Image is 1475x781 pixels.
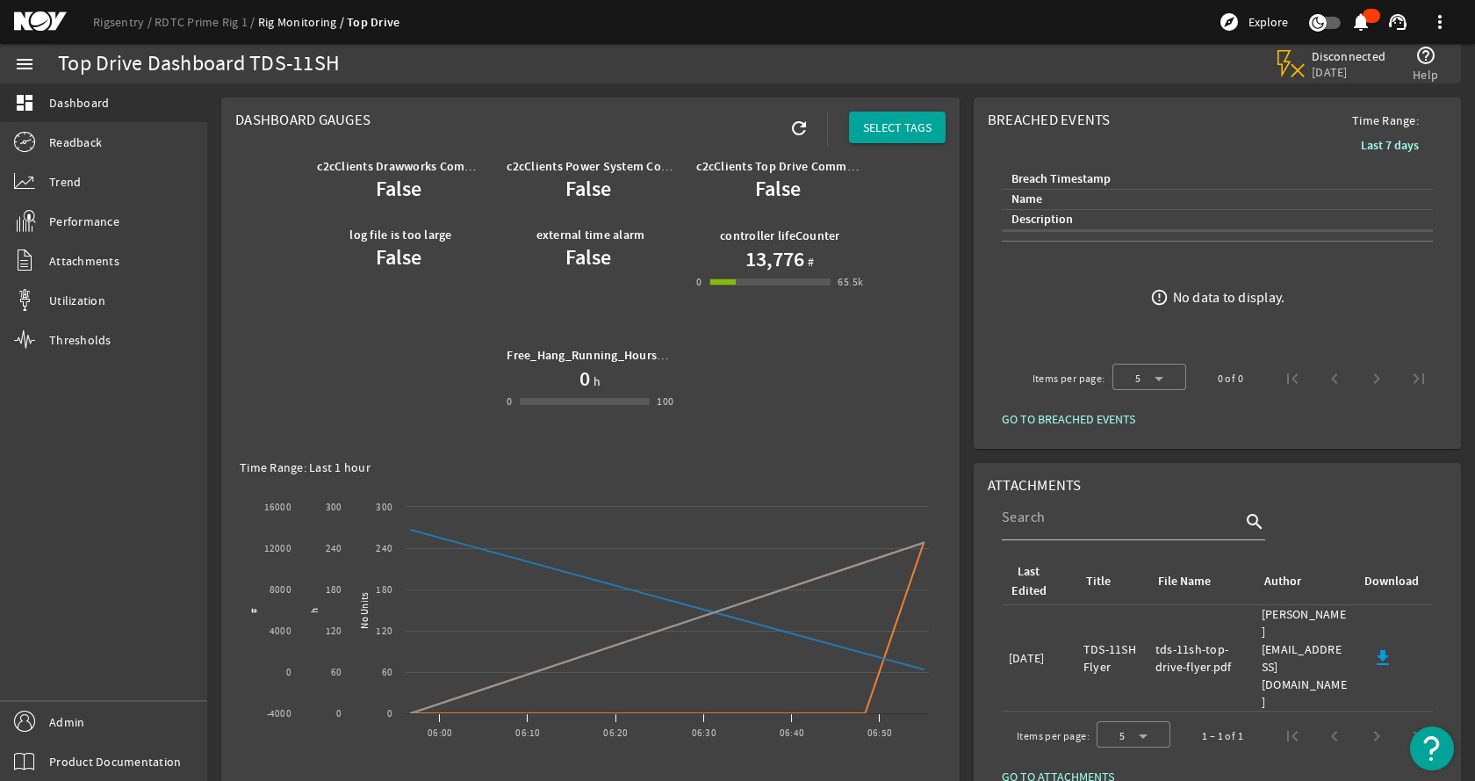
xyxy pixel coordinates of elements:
div: 0 of 0 [1218,370,1243,387]
span: Performance [49,213,119,230]
text: 0 [286,666,291,679]
mat-icon: support_agent [1387,11,1408,33]
mat-icon: menu [14,54,35,75]
text: 06:30 [692,727,716,740]
b: Free_Hang_Running_Hours_Aggregated [507,347,725,364]
a: RDTC Prime Rig 1 [155,14,258,30]
a: Top Drive [347,14,399,31]
text: 300 [376,501,392,514]
span: GO TO BREACHED EVENTS [1002,410,1135,428]
span: Thresholds [49,331,112,349]
b: c2cClients Power System CommLossAlarm alarm [507,158,774,175]
text: # [248,607,261,612]
a: Rig Monitoring [258,14,347,30]
div: 1 – 1 of 1 [1202,727,1243,745]
div: Author [1264,572,1301,591]
div: Description [1011,210,1073,229]
div: Title [1083,572,1134,591]
text: 180 [376,583,392,597]
b: log file is too large [349,227,451,243]
span: # [804,253,814,271]
text: 240 [326,542,342,555]
text: 0 [387,707,392,720]
button: more_vert [1419,1,1461,43]
div: Last Edited [1011,562,1047,601]
mat-icon: error_outline [1150,288,1169,307]
mat-icon: notifications [1350,11,1371,33]
input: Search [1002,507,1241,528]
div: Items per page: [1017,727,1090,745]
b: controller lifeCounter [720,228,840,244]
span: Readback [49,134,102,151]
button: Explore [1212,8,1295,36]
span: Utilization [49,292,105,309]
text: 0 [336,707,342,720]
mat-icon: file_download [1372,647,1393,669]
span: Help [1413,66,1438,83]
span: Attachments [988,476,1082,495]
b: False [376,243,421,271]
i: search [1244,511,1265,532]
div: 0 [507,393,512,410]
span: Disconnected [1312,48,1386,64]
button: GO TO BREACHED EVENTS [988,403,1149,435]
b: False [565,243,611,271]
b: Last 7 days [1361,137,1419,154]
b: c2cClients Drawworks CommLossAlarm alarm [317,158,567,175]
div: Name [1011,190,1042,209]
div: Title [1086,572,1111,591]
span: Trend [49,173,81,191]
mat-icon: explore [1219,11,1240,33]
div: Breach Timestamp [1009,170,1419,189]
text: 60 [382,666,393,679]
span: SELECT TAGS [863,119,932,136]
div: Time Range: Last 1 hour [240,459,941,476]
div: [PERSON_NAME][EMAIL_ADDRESS][DOMAIN_NAME] [1262,605,1348,711]
div: Top Drive Dashboard TDS-11SH [58,55,340,73]
text: 300 [326,501,342,514]
div: Author [1262,572,1341,591]
button: Open Resource Center [1410,727,1454,770]
span: Admin [49,713,84,731]
div: 100 [657,393,673,410]
div: Breach Timestamp [1011,170,1111,189]
div: TDS-11SH Flyer [1083,640,1141,676]
div: 0 [696,273,702,291]
span: Breached Events [988,111,1111,129]
div: [DATE] [1009,649,1069,667]
b: False [376,175,421,203]
svg: Chart title [235,481,938,753]
b: False [565,175,611,203]
div: Items per page: [1032,370,1105,387]
h1: 0 [579,365,590,393]
div: Download [1364,572,1419,591]
text: 06:10 [515,727,540,740]
text: -4000 [267,707,291,720]
span: h [590,372,601,390]
text: 120 [376,625,392,638]
div: Name [1009,190,1419,209]
span: Dashboard [49,94,109,112]
text: 60 [331,666,342,679]
span: Dashboard Gauges [235,111,371,129]
text: 12000 [264,542,291,555]
text: 16000 [264,501,291,514]
div: 65.5k [838,273,863,291]
div: No data to display. [1173,289,1285,307]
div: File Name [1155,572,1241,591]
mat-icon: refresh [788,118,809,139]
div: tds-11sh-top-drive-flyer.pdf [1155,640,1248,676]
div: File Name [1158,572,1211,591]
text: 240 [376,542,392,555]
text: 4000 [270,625,291,638]
text: 120 [326,625,342,638]
text: 06:50 [867,727,892,740]
button: SELECT TAGS [849,112,946,143]
mat-icon: help_outline [1415,45,1436,66]
text: h [308,607,321,612]
b: c2cClients Top Drive CommLossAlarm alarm [696,158,939,175]
h1: 13,776 [745,245,804,273]
button: Last 7 days [1347,129,1433,161]
text: No Units [358,592,371,629]
b: external time alarm [536,227,645,243]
